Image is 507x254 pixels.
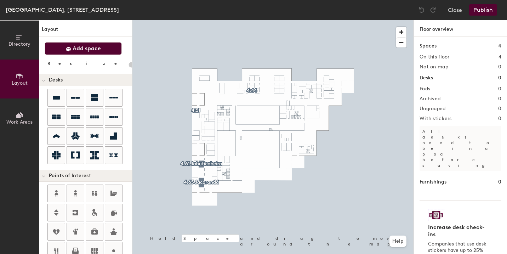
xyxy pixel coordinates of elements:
[414,20,507,36] h1: Floor overview
[448,4,462,16] button: Close
[498,178,501,186] h1: 0
[418,6,425,13] img: Undo
[498,42,501,50] h1: 4
[420,74,433,82] h1: Desks
[6,5,119,14] div: [GEOGRAPHIC_DATA], [STREET_ADDRESS]
[420,106,446,112] h2: Ungrouped
[420,54,450,60] h2: On this floor
[420,178,446,186] h1: Furnishings
[429,6,437,13] img: Redo
[12,80,28,86] span: Layout
[498,74,501,82] h1: 0
[49,173,91,179] span: Points of Interest
[73,45,101,52] span: Add space
[39,26,132,36] h1: Layout
[6,119,33,125] span: Work Areas
[498,86,501,92] h2: 0
[420,126,501,171] p: All desks need to be in a pod before saving
[428,209,444,221] img: Sticker logo
[498,106,501,112] h2: 0
[420,42,437,50] h1: Spaces
[420,86,430,92] h2: Pods
[498,96,501,102] h2: 0
[389,236,406,247] button: Help
[47,61,126,66] div: Resize
[45,42,122,55] button: Add space
[428,224,489,238] h4: Increase desk check-ins
[498,116,501,122] h2: 0
[420,64,448,70] h2: Not on map
[420,116,452,122] h2: With stickers
[420,96,440,102] h2: Archived
[499,54,501,60] h2: 4
[498,64,501,70] h2: 0
[469,4,497,16] button: Publish
[49,77,63,83] span: Desks
[8,41,30,47] span: Directory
